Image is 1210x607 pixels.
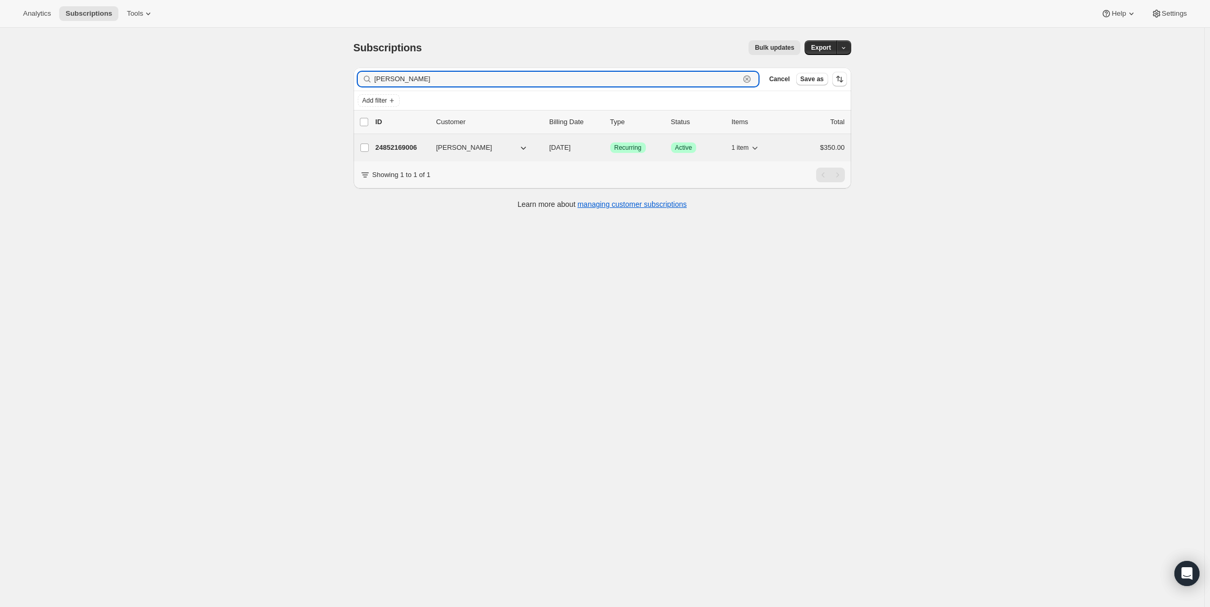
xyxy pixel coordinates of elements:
div: Open Intercom Messenger [1174,561,1200,586]
div: Items [732,117,784,127]
button: Add filter [358,94,400,107]
button: Cancel [765,73,794,85]
p: Learn more about [518,199,687,209]
p: Status [671,117,723,127]
span: Active [675,144,692,152]
p: Customer [436,117,541,127]
button: Tools [120,6,160,21]
p: Billing Date [549,117,602,127]
nav: Pagination [816,168,845,182]
button: 1 item [732,140,761,155]
span: Export [811,43,831,52]
button: Sort the results [832,72,847,86]
p: Total [830,117,844,127]
button: [PERSON_NAME] [430,139,535,156]
input: Filter subscribers [375,72,740,86]
button: Subscriptions [59,6,118,21]
span: $350.00 [820,144,845,151]
a: managing customer subscriptions [577,200,687,208]
span: [PERSON_NAME] [436,142,492,153]
p: Showing 1 to 1 of 1 [372,170,431,180]
span: Add filter [362,96,387,105]
span: Subscriptions [65,9,112,18]
button: Bulk updates [749,40,800,55]
p: 24852169006 [376,142,428,153]
p: ID [376,117,428,127]
div: Type [610,117,663,127]
span: Save as [800,75,824,83]
div: IDCustomerBilling DateTypeStatusItemsTotal [376,117,845,127]
span: Cancel [769,75,789,83]
span: Recurring [614,144,642,152]
button: Save as [796,73,828,85]
button: Export [805,40,837,55]
span: Subscriptions [354,42,422,53]
span: [DATE] [549,144,571,151]
button: Clear [742,74,752,84]
span: 1 item [732,144,749,152]
span: Settings [1162,9,1187,18]
span: Tools [127,9,143,18]
button: Analytics [17,6,57,21]
div: 24852169006[PERSON_NAME][DATE]SuccessRecurringSuccessActive1 item$350.00 [376,140,845,155]
button: Help [1095,6,1142,21]
span: Bulk updates [755,43,794,52]
button: Settings [1145,6,1193,21]
span: Help [1112,9,1126,18]
span: Analytics [23,9,51,18]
